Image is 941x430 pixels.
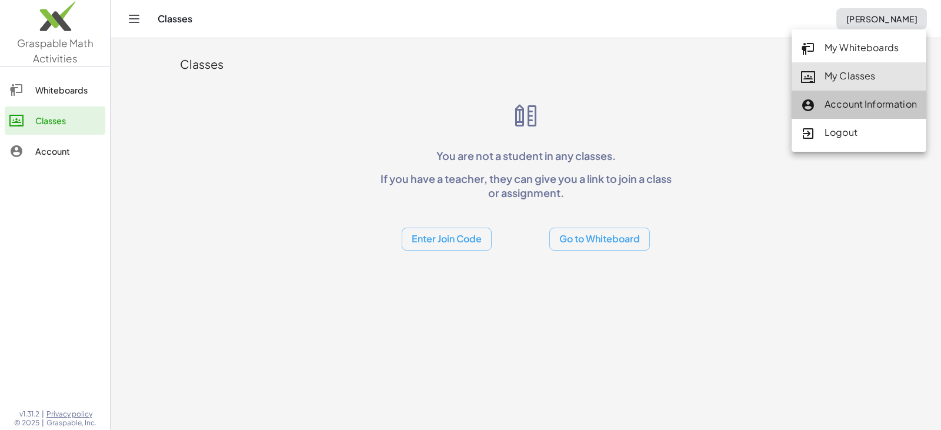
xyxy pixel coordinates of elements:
[14,418,39,428] span: © 2025
[836,8,927,29] button: [PERSON_NAME]
[801,125,917,141] div: Logout
[5,76,105,104] a: Whiteboards
[801,97,917,112] div: Account Information
[42,418,44,428] span: |
[19,409,39,419] span: v1.31.2
[46,418,96,428] span: Graspable, Inc.
[5,137,105,165] a: Account
[846,14,917,24] span: [PERSON_NAME]
[35,114,101,128] div: Classes
[42,409,44,419] span: |
[17,36,94,65] span: Graspable Math Activities
[46,409,96,419] a: Privacy policy
[549,228,650,251] button: Go to Whiteboard
[5,106,105,135] a: Classes
[801,69,917,84] div: My Classes
[375,149,676,162] p: You are not a student in any classes.
[792,34,926,62] a: My Whiteboards
[125,9,144,28] button: Toggle navigation
[375,172,676,199] p: If you have a teacher, they can give you a link to join a class or assignment.
[35,144,101,158] div: Account
[35,83,101,97] div: Whiteboards
[801,41,917,56] div: My Whiteboards
[402,228,492,251] button: Enter Join Code
[180,56,872,72] div: Classes
[792,62,926,91] a: My Classes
